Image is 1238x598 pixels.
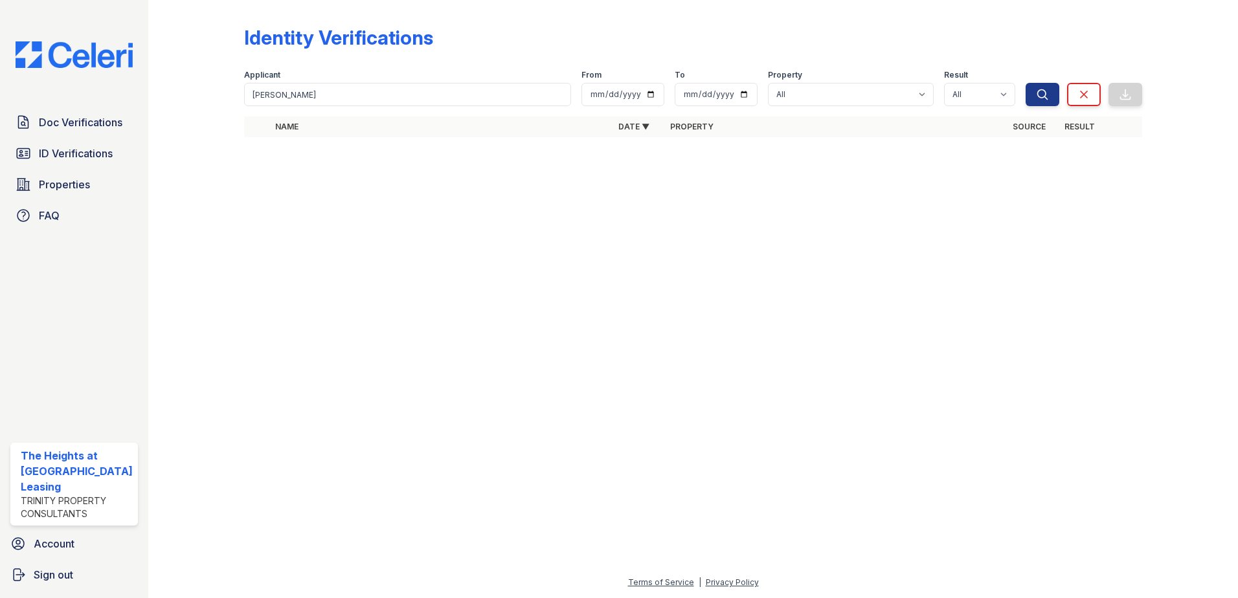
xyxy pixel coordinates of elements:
[699,577,701,587] div: |
[5,531,143,557] a: Account
[244,26,433,49] div: Identity Verifications
[39,115,122,130] span: Doc Verifications
[944,70,968,80] label: Result
[34,536,74,551] span: Account
[10,172,138,197] a: Properties
[275,122,298,131] a: Name
[21,494,133,520] div: Trinity Property Consultants
[5,562,143,588] a: Sign out
[1013,122,1046,131] a: Source
[670,122,714,131] a: Property
[34,567,73,582] span: Sign out
[10,140,138,166] a: ID Verifications
[1064,122,1095,131] a: Result
[39,146,113,161] span: ID Verifications
[39,177,90,192] span: Properties
[10,109,138,135] a: Doc Verifications
[21,448,133,494] div: The Heights at [GEOGRAPHIC_DATA] Leasing
[244,83,572,106] input: Search by name or phone number
[39,208,60,223] span: FAQ
[675,70,685,80] label: To
[618,122,649,131] a: Date ▼
[768,70,802,80] label: Property
[628,577,694,587] a: Terms of Service
[706,577,759,587] a: Privacy Policy
[244,70,280,80] label: Applicant
[581,70,602,80] label: From
[5,41,143,68] img: CE_Logo_Blue-a8612792a0a2168367f1c8372b55b34899dd931a85d93a1a3d3e32e68fde9ad4.png
[10,203,138,228] a: FAQ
